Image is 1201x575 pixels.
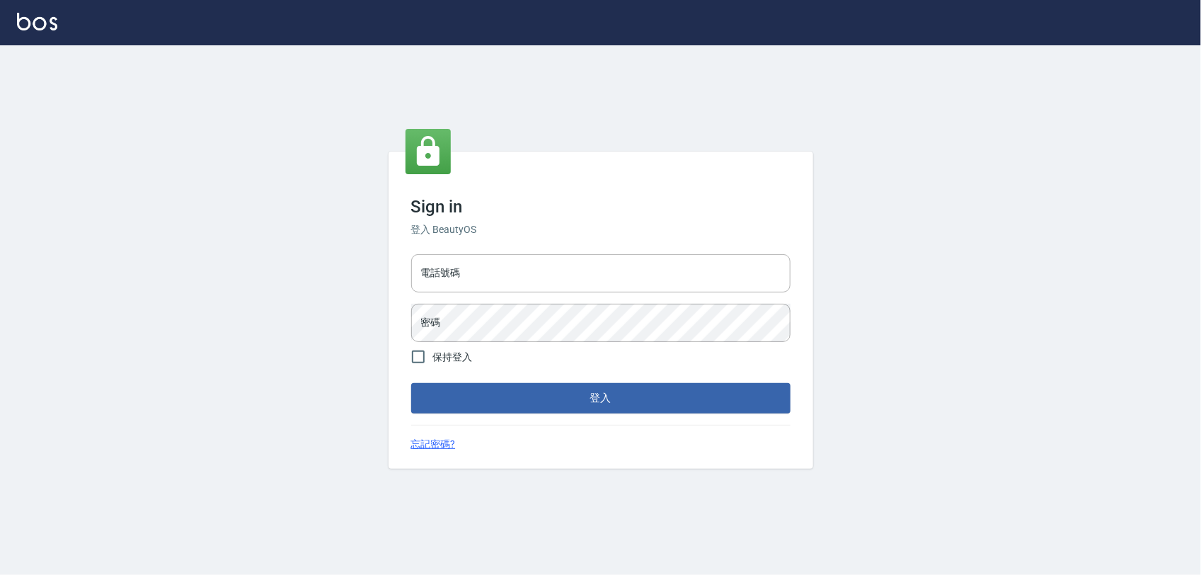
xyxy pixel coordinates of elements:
h6: 登入 BeautyOS [411,222,791,237]
img: Logo [17,13,57,30]
a: 忘記密碼? [411,437,456,452]
span: 保持登入 [433,350,473,365]
button: 登入 [411,383,791,413]
h3: Sign in [411,197,791,217]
